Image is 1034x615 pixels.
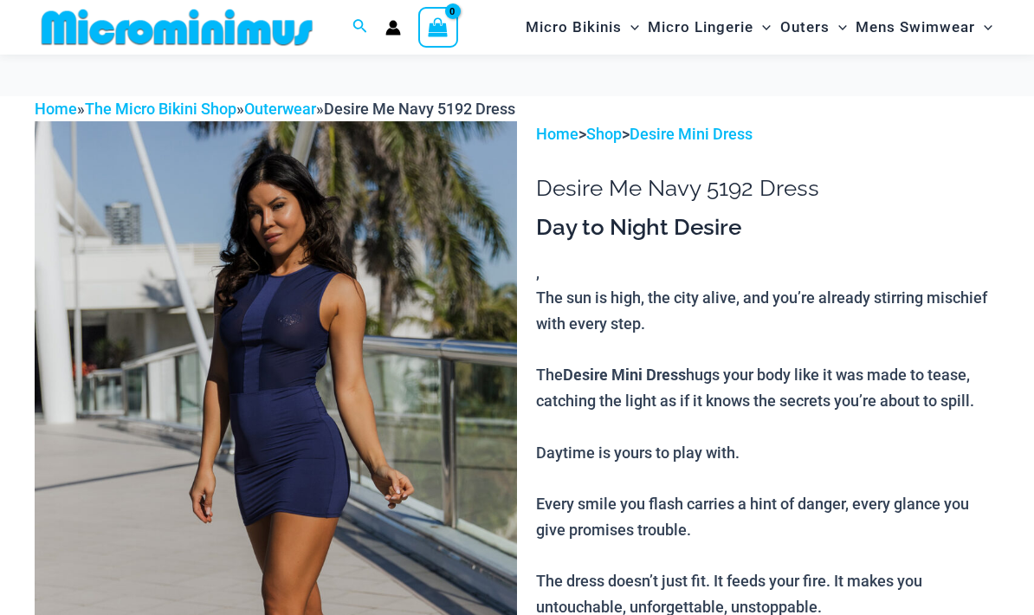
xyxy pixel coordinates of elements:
[526,5,622,49] span: Micro Bikinis
[35,8,320,47] img: MM SHOP LOGO FLAT
[324,100,515,118] span: Desire Me Navy 5192 Dress
[352,16,368,38] a: Search icon link
[536,121,999,147] p: > >
[35,100,77,118] a: Home
[536,175,999,202] h1: Desire Me Navy 5192 Dress
[35,100,515,118] span: » » »
[753,5,771,49] span: Menu Toggle
[418,7,458,47] a: View Shopping Cart, empty
[648,5,753,49] span: Micro Lingerie
[830,5,847,49] span: Menu Toggle
[643,5,775,49] a: Micro LingerieMenu ToggleMenu Toggle
[975,5,992,49] span: Menu Toggle
[622,5,639,49] span: Menu Toggle
[586,125,622,143] a: Shop
[776,5,851,49] a: OutersMenu ToggleMenu Toggle
[521,5,643,49] a: Micro BikinisMenu ToggleMenu Toggle
[536,125,578,143] a: Home
[563,364,686,385] b: Desire Mini Dress
[85,100,236,118] a: The Micro Bikini Shop
[244,100,316,118] a: Outerwear
[519,3,999,52] nav: Site Navigation
[630,125,753,143] a: Desire Mini Dress
[856,5,975,49] span: Mens Swimwear
[536,213,999,243] h3: Day to Night Desire
[385,20,401,36] a: Account icon link
[780,5,830,49] span: Outers
[851,5,997,49] a: Mens SwimwearMenu ToggleMenu Toggle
